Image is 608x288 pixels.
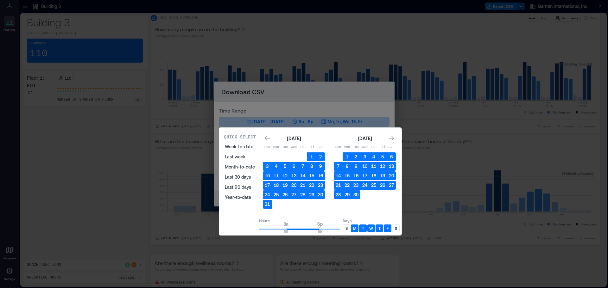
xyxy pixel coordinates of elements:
p: S [345,226,348,231]
p: Thu [369,145,378,150]
button: 7 [334,162,343,171]
button: 26 [378,181,387,190]
p: Tue [351,145,360,150]
span: 6p [317,221,323,227]
button: 21 [298,181,307,190]
button: 19 [281,181,289,190]
p: S [395,226,397,231]
button: 1 [307,152,316,161]
button: 18 [369,171,378,180]
p: Sat [316,145,325,150]
th: Sunday [334,143,343,152]
button: 17 [263,181,272,190]
button: Last 30 days [221,172,259,182]
button: 23 [351,181,360,190]
button: 4 [369,152,378,161]
button: 11 [272,171,281,180]
button: 12 [281,171,289,180]
th: Sunday [263,143,272,152]
button: 24 [360,181,369,190]
p: Sun [334,145,343,150]
button: 15 [307,171,316,180]
button: 27 [289,190,298,199]
button: 27 [387,181,396,190]
p: W [369,226,373,231]
button: Go to next month [387,134,396,143]
button: 8 [343,162,351,171]
p: Wed [360,145,369,150]
button: 23 [316,181,325,190]
button: 15 [343,171,351,180]
th: Monday [272,143,281,152]
th: Tuesday [351,143,360,152]
button: 14 [298,171,307,180]
button: 20 [387,171,396,180]
th: Wednesday [360,143,369,152]
button: 24 [263,190,272,199]
p: Days [343,218,400,223]
button: 25 [369,181,378,190]
button: 10 [263,171,272,180]
button: 29 [343,190,351,199]
button: 9 [351,162,360,171]
button: 6 [289,162,298,171]
p: T [378,226,381,231]
p: Sat [387,145,396,150]
button: Year-to-date [221,192,259,202]
th: Friday [378,143,387,152]
button: 13 [387,162,396,171]
button: 10 [360,162,369,171]
button: 2 [351,152,360,161]
th: Tuesday [281,143,289,152]
button: 12 [378,162,387,171]
span: 8a [283,221,288,227]
button: 28 [334,190,343,199]
th: Saturday [387,143,396,152]
button: 6 [387,152,396,161]
button: 30 [316,190,325,199]
p: Wed [289,145,298,150]
button: 8 [307,162,316,171]
button: 16 [316,171,325,180]
p: Fri [307,145,316,150]
th: Monday [343,143,351,152]
button: 25 [272,190,281,199]
th: Thursday [369,143,378,152]
button: Go to previous month [263,134,272,143]
button: 28 [298,190,307,199]
button: 11 [369,162,378,171]
button: 17 [360,171,369,180]
p: T [362,226,364,231]
button: 26 [281,190,289,199]
button: 29 [307,190,316,199]
button: 18 [272,181,281,190]
th: Friday [307,143,316,152]
p: Mon [343,145,351,150]
div: [DATE] [356,135,374,142]
button: 1 [343,152,351,161]
th: Thursday [298,143,307,152]
th: Wednesday [289,143,298,152]
button: 19 [378,171,387,180]
button: 5 [378,152,387,161]
button: 31 [263,200,272,209]
button: 20 [289,181,298,190]
div: [DATE] [285,135,303,142]
p: Mon [272,145,281,150]
p: Sun [263,145,272,150]
p: M [353,226,356,231]
button: Week-to-date [221,142,259,152]
button: Last week [221,152,259,162]
button: 7 [298,162,307,171]
button: Last 90 days [221,182,259,192]
button: 16 [351,171,360,180]
button: 14 [334,171,343,180]
button: 21 [334,181,343,190]
button: 5 [281,162,289,171]
button: 9 [316,162,325,171]
button: 22 [343,181,351,190]
p: Fri [378,145,387,150]
button: 30 [351,190,360,199]
p: Tue [281,145,289,150]
button: Month-to-date [221,162,259,172]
